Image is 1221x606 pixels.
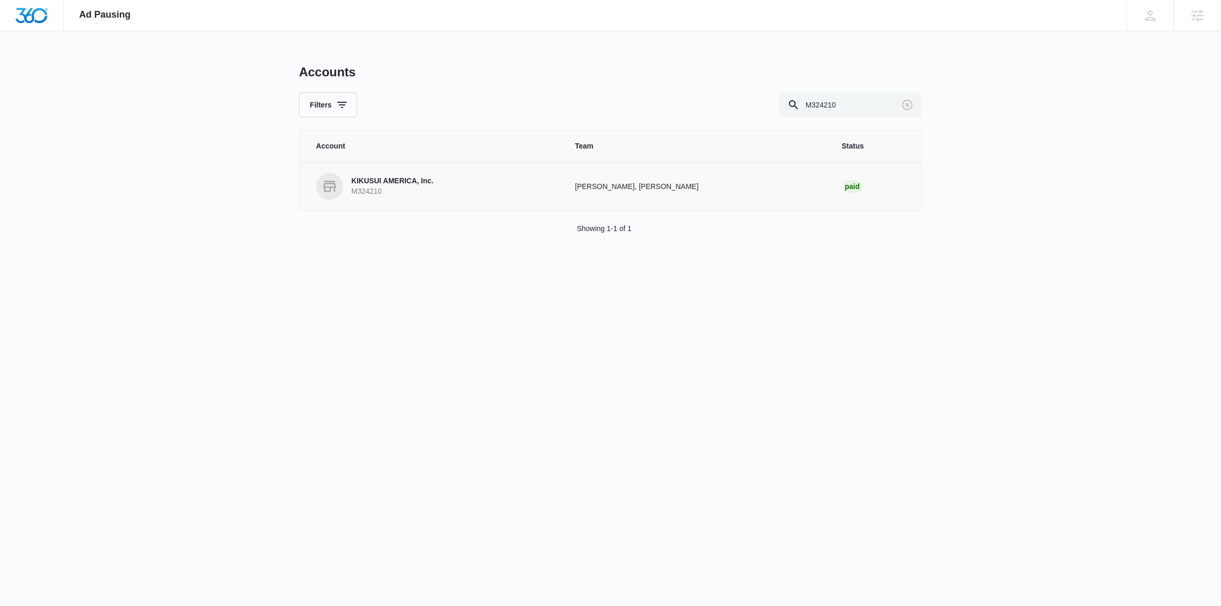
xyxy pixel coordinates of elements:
[842,180,863,193] div: Paid
[299,92,357,117] button: Filters
[842,141,905,152] span: Status
[79,9,131,20] span: Ad Pausing
[577,223,631,234] p: Showing 1-1 of 1
[779,92,922,117] input: Search By Account Number
[299,64,356,80] h1: Accounts
[575,181,817,192] p: [PERSON_NAME], [PERSON_NAME]
[316,141,550,152] span: Account
[351,186,433,197] p: M324210
[351,176,433,186] p: KIKUSUI AMERICA, Inc.
[899,97,916,113] button: Clear
[316,173,550,200] a: KIKUSUI AMERICA, Inc.M324210
[575,141,817,152] span: Team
